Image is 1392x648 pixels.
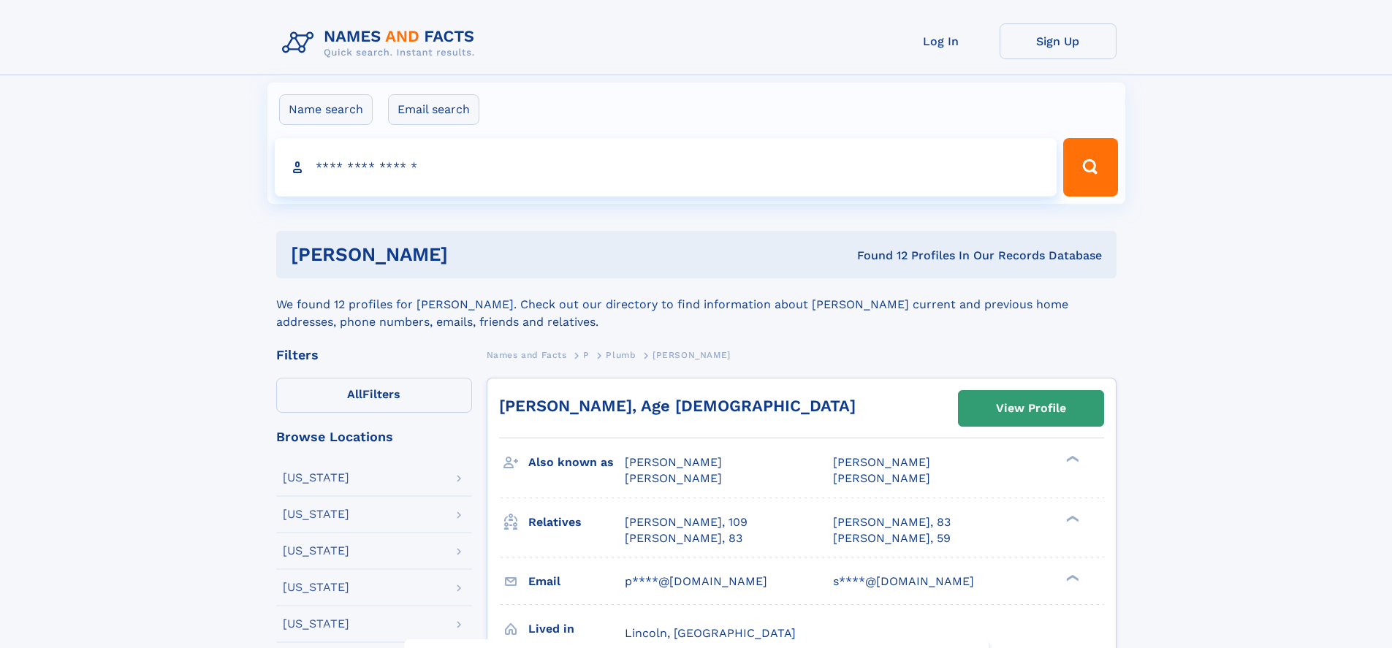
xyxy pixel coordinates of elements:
[283,472,349,484] div: [US_STATE]
[283,545,349,557] div: [US_STATE]
[996,392,1066,425] div: View Profile
[528,569,625,594] h3: Email
[583,346,590,364] a: P
[625,455,722,469] span: [PERSON_NAME]
[276,430,472,443] div: Browse Locations
[625,471,722,485] span: [PERSON_NAME]
[606,346,636,364] a: Plumb
[291,245,653,264] h1: [PERSON_NAME]
[653,248,1102,264] div: Found 12 Profiles In Our Records Database
[279,94,373,125] label: Name search
[283,582,349,593] div: [US_STATE]
[883,23,1000,59] a: Log In
[833,471,930,485] span: [PERSON_NAME]
[833,514,951,530] a: [PERSON_NAME], 83
[625,514,748,530] a: [PERSON_NAME], 109
[1062,514,1080,523] div: ❯
[959,391,1103,426] a: View Profile
[347,387,362,401] span: All
[833,530,951,546] a: [PERSON_NAME], 59
[833,455,930,469] span: [PERSON_NAME]
[653,350,731,360] span: [PERSON_NAME]
[276,348,472,362] div: Filters
[276,278,1117,331] div: We found 12 profiles for [PERSON_NAME]. Check out our directory to find information about [PERSON...
[1062,573,1080,582] div: ❯
[1062,454,1080,464] div: ❯
[276,378,472,413] label: Filters
[283,618,349,630] div: [US_STATE]
[388,94,479,125] label: Email search
[499,397,856,415] a: [PERSON_NAME], Age [DEMOGRAPHIC_DATA]
[487,346,567,364] a: Names and Facts
[528,617,625,641] h3: Lived in
[606,350,636,360] span: Plumb
[528,510,625,535] h3: Relatives
[625,530,742,546] a: [PERSON_NAME], 83
[1000,23,1117,59] a: Sign Up
[276,23,487,63] img: Logo Names and Facts
[625,626,796,640] span: Lincoln, [GEOGRAPHIC_DATA]
[528,450,625,475] h3: Also known as
[1063,138,1117,197] button: Search Button
[275,138,1057,197] input: search input
[283,508,349,520] div: [US_STATE]
[583,350,590,360] span: P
